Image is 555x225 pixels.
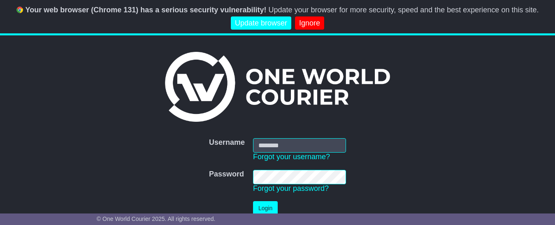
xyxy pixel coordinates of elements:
b: Your web browser (Chrome 131) has a serious security vulnerability! [26,6,267,14]
button: Login [253,201,278,216]
label: Username [209,138,245,147]
img: One World [165,52,390,122]
label: Password [209,170,244,179]
a: Ignore [295,16,324,30]
a: Forgot your username? [253,153,330,161]
span: © One World Courier 2025. All rights reserved. [97,216,216,222]
a: Forgot your password? [253,184,329,193]
span: Update your browser for more security, speed and the best experience on this site. [268,6,539,14]
a: Update browser [231,16,291,30]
